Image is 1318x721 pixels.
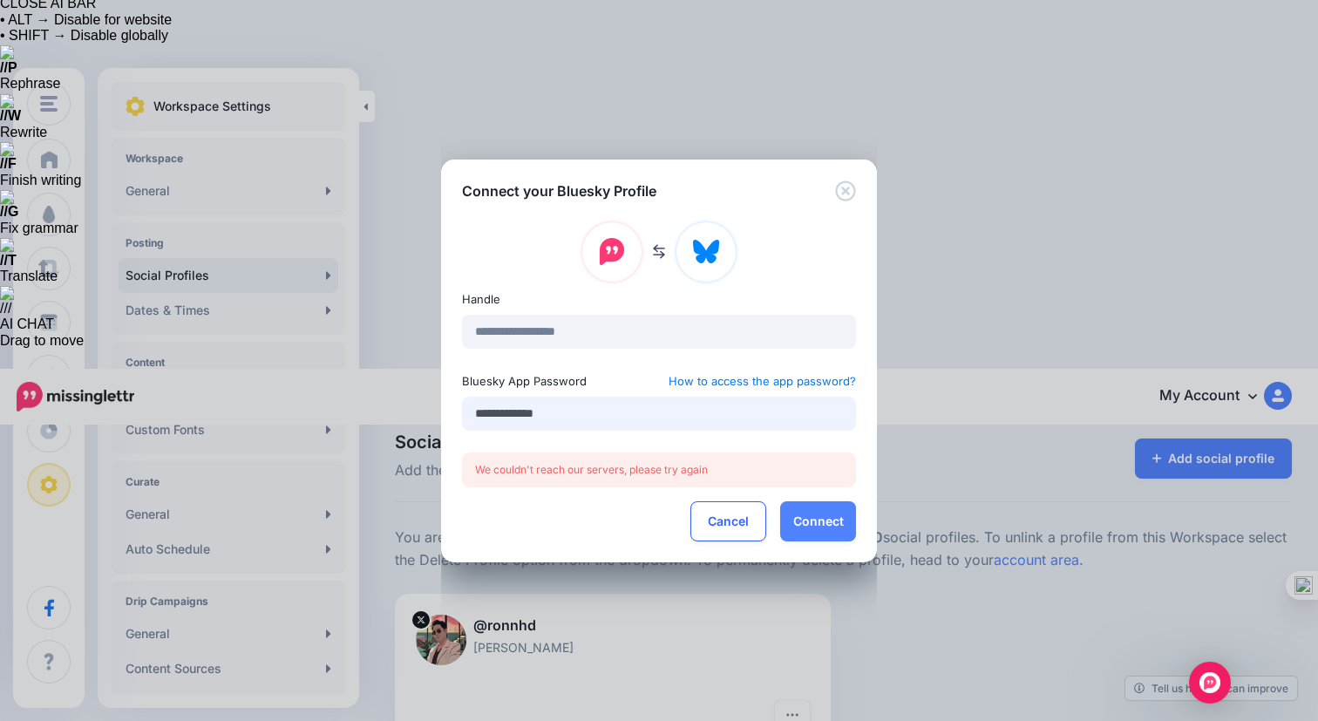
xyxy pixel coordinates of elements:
div: We couldn't reach our servers, please try again [462,452,856,487]
button: Connect [780,501,856,541]
button: Close [690,501,766,541]
a: How to access the app password? [669,371,856,391]
div: Open Intercom Messenger [1189,662,1231,704]
span: Bluesky App Password [462,371,587,391]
